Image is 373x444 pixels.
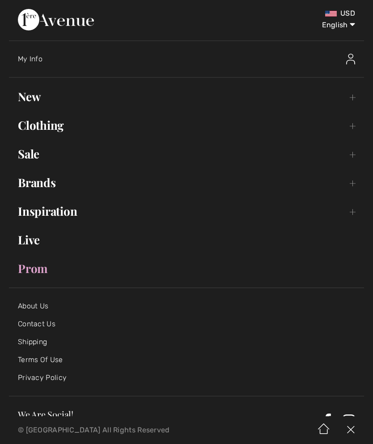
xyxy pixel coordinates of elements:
a: Privacy Policy [18,373,67,382]
a: Prom [9,259,364,278]
img: 1ère Avenue [18,9,94,30]
a: Shipping [18,337,47,346]
a: Inspiration [9,201,364,221]
a: Contact Us [18,320,55,328]
a: About Us [18,302,48,310]
span: My Info [18,55,42,63]
a: Terms Of Use [18,355,63,364]
img: Home [310,416,337,444]
a: Instagram [343,414,355,428]
a: Sale [9,144,364,164]
a: Brands [9,173,364,192]
a: Clothing [9,115,364,135]
a: Live [9,230,364,250]
a: New [9,87,364,107]
img: X [337,416,364,444]
p: © [GEOGRAPHIC_DATA] All Rights Reserved [18,427,220,433]
div: USD [220,9,355,18]
img: My Info [346,54,355,64]
a: My InfoMy Info [18,45,364,73]
h3: We Are Social! [18,410,319,419]
a: Facebook [322,414,331,428]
